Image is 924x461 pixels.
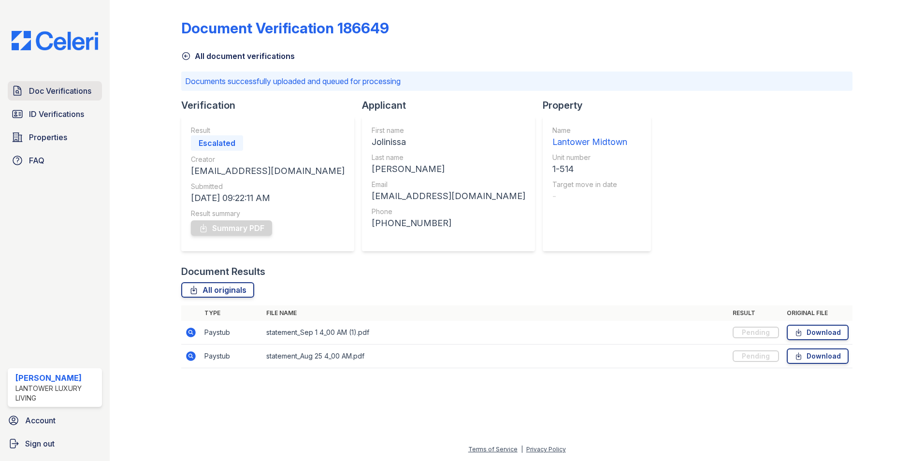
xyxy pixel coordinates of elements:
[543,99,659,112] div: Property
[191,191,345,205] div: [DATE] 09:22:11 AM
[521,446,523,453] div: |
[787,325,849,340] a: Download
[185,75,849,87] p: Documents successfully uploaded and queued for processing
[787,348,849,364] a: Download
[4,31,106,50] img: CE_Logo_Blue-a8612792a0a2168367f1c8372b55b34899dd931a85d93a1a3d3e32e68fde9ad4.png
[181,19,389,37] div: Document Verification 186649
[8,81,102,101] a: Doc Verifications
[181,50,295,62] a: All document verifications
[552,135,627,149] div: Lantower Midtown
[4,411,106,430] a: Account
[29,85,91,97] span: Doc Verifications
[15,372,98,384] div: [PERSON_NAME]
[552,126,627,149] a: Name Lantower Midtown
[733,327,779,338] div: Pending
[552,153,627,162] div: Unit number
[372,162,525,176] div: [PERSON_NAME]
[191,126,345,135] div: Result
[201,345,262,368] td: Paystub
[552,189,627,203] div: -
[25,415,56,426] span: Account
[552,162,627,176] div: 1-514
[191,209,345,218] div: Result summary
[262,305,729,321] th: File name
[733,350,779,362] div: Pending
[181,265,265,278] div: Document Results
[8,128,102,147] a: Properties
[191,155,345,164] div: Creator
[201,305,262,321] th: Type
[29,131,67,143] span: Properties
[552,180,627,189] div: Target move in date
[526,446,566,453] a: Privacy Policy
[25,438,55,449] span: Sign out
[372,207,525,216] div: Phone
[4,434,106,453] a: Sign out
[262,345,729,368] td: statement_Aug 25 4_00 AM.pdf
[181,99,362,112] div: Verification
[15,384,98,403] div: Lantower Luxury Living
[8,104,102,124] a: ID Verifications
[372,135,525,149] div: Jolinissa
[783,305,852,321] th: Original file
[552,126,627,135] div: Name
[372,216,525,230] div: [PHONE_NUMBER]
[468,446,518,453] a: Terms of Service
[8,151,102,170] a: FAQ
[29,155,44,166] span: FAQ
[729,305,783,321] th: Result
[191,164,345,178] div: [EMAIL_ADDRESS][DOMAIN_NAME]
[372,180,525,189] div: Email
[372,153,525,162] div: Last name
[262,321,729,345] td: statement_Sep 1 4_00 AM (1).pdf
[29,108,84,120] span: ID Verifications
[181,282,254,298] a: All originals
[372,126,525,135] div: First name
[191,182,345,191] div: Submitted
[362,99,543,112] div: Applicant
[191,135,243,151] div: Escalated
[201,321,262,345] td: Paystub
[372,189,525,203] div: [EMAIL_ADDRESS][DOMAIN_NAME]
